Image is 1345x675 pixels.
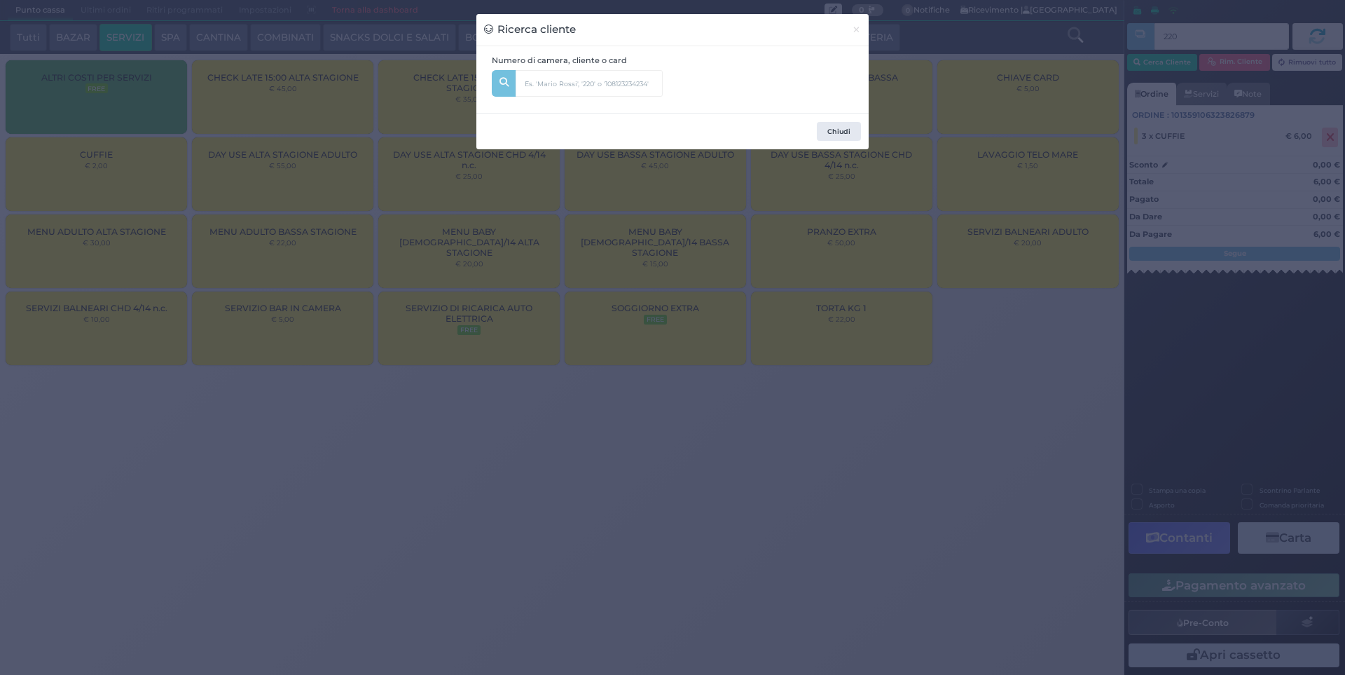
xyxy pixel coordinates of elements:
[484,22,576,38] h3: Ricerca cliente
[844,14,869,46] button: Chiudi
[516,70,663,97] input: Es. 'Mario Rossi', '220' o '108123234234'
[852,22,861,37] span: ×
[492,55,627,67] label: Numero di camera, cliente o card
[817,122,861,142] button: Chiudi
